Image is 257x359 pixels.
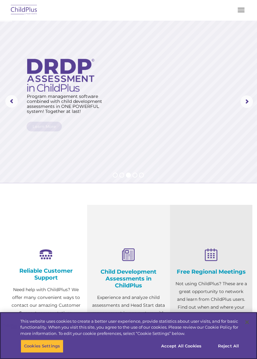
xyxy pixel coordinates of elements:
button: Reject All [209,340,248,353]
a: Learn More [27,122,62,131]
img: ChildPlus by Procare Solutions [9,3,39,18]
h4: Reliable Customer Support [9,267,82,281]
p: Need help with ChildPlus? We offer many convenient ways to contact our amazing Customer Support r... [9,286,82,341]
h4: Free Regional Meetings [175,268,248,275]
button: Accept All Cookies [158,340,205,353]
h4: Child Development Assessments in ChildPlus [92,268,165,289]
p: Experience and analyze child assessments and Head Start data management in one system with zero c... [92,294,165,341]
div: This website uses cookies to create a better user experience, provide statistics about user visit... [20,318,239,337]
p: Not using ChildPlus? These are a great opportunity to network and learn from ChildPlus users. Fin... [175,280,248,319]
rs-layer: Program management software combined with child development assessments in ONE POWERFUL system! T... [27,94,109,114]
button: Close [240,315,254,329]
img: DRDP Assessment in ChildPlus [27,59,94,92]
button: Cookies Settings [21,340,63,353]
